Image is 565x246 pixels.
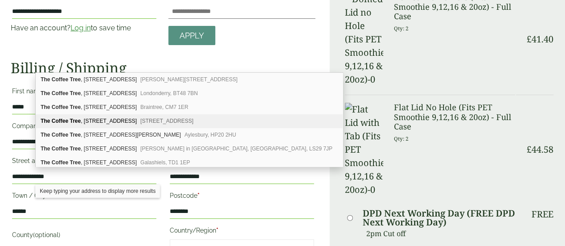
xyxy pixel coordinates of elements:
[12,229,156,244] label: County
[41,132,81,138] b: The Coffee Tree
[36,128,343,142] div: The Coffee Tree, 11 George Street
[394,25,409,32] small: Qty: 2
[532,209,553,220] p: Free
[36,156,343,169] div: The Coffee Tree, 46 Bank Street
[527,143,532,155] span: £
[180,31,204,41] span: Apply
[36,142,343,156] div: The Coffee Tree, 124 Main Street
[168,26,215,45] a: Apply
[527,33,553,45] bdi: 41.40
[36,114,343,128] div: The Coffee Tree, 92 Old Street
[394,135,409,142] small: Qty: 2
[527,143,553,155] bdi: 44.58
[46,192,48,199] abbr: required
[35,184,160,198] div: Keep typing your address to display more results
[41,76,81,83] b: The Coffee Tree
[366,227,515,240] p: 2pm Cut off
[12,154,156,170] label: Street address
[41,118,81,124] b: The Coffee Tree
[11,23,158,33] p: Have an account? to save time
[140,76,237,83] span: [PERSON_NAME][STREET_ADDRESS]
[11,59,315,76] h2: Billing / Shipping
[170,189,314,204] label: Postcode
[12,189,156,204] label: Town / City
[197,192,200,199] abbr: required
[41,146,81,152] b: The Coffee Tree
[184,132,236,138] span: Aylesbury, HP20 2HU
[36,87,343,100] div: The Coffee Tree, 49 Strand Road
[363,209,515,227] label: DPD Next Working Day (FREE DPD Next Working Day)
[36,73,343,87] div: The Coffee Tree, 395 Long Lane
[140,146,332,152] span: [PERSON_NAME] in [GEOGRAPHIC_DATA], [GEOGRAPHIC_DATA], LS29 7JP
[216,227,218,234] abbr: required
[41,90,81,96] b: The Coffee Tree
[140,159,190,166] span: Galashiels, TD1 1EP
[71,24,91,32] a: Log in
[41,159,81,166] b: The Coffee Tree
[12,120,156,135] label: Company name
[345,103,383,196] img: Flat Lid with Tab (Fits PET Smoothie 9,12,16 & 20oz)-0
[527,33,532,45] span: £
[394,103,515,132] h3: Flat Lid No Hole (Fits PET Smoothie 9,12,16 & 20oz) - Full Case
[33,231,60,238] span: (optional)
[140,104,188,110] span: Braintree, CM7 1ER
[12,85,156,100] label: First name
[140,118,193,124] span: [STREET_ADDRESS]
[36,100,343,114] div: The Coffee Tree, 7 New Street
[170,224,314,239] label: Country/Region
[140,90,198,96] span: Londonderry, BT48 7BN
[41,104,81,110] b: The Coffee Tree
